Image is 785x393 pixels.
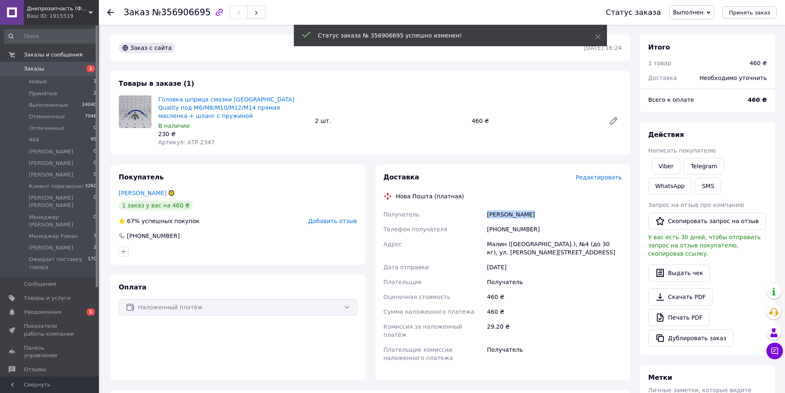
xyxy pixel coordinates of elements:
span: Запрос на отзыв про компанию [648,202,744,208]
span: Выполненные [29,101,68,109]
span: У вас есть 30 дней, чтобы отправить запрос на отзыв покупателю, скопировав ссылку. [648,234,761,257]
span: 170 [88,256,96,271]
a: Telegram [684,158,724,174]
span: Товары и услуги [24,294,70,302]
span: Комиссия за наложенный платёж [384,323,462,338]
div: Вернуться назад [107,8,114,16]
img: Головка шприца смазки Germany Quality под М6/М8/М10/М12/М14 прямая масленка + шланг с пружиной [119,96,151,128]
span: Доставка [384,173,419,181]
span: [PERSON_NAME] [29,244,73,252]
span: Панель управления [24,344,76,359]
div: [DATE] [485,260,623,275]
div: 2 шт. [312,115,468,127]
a: Головка шприца смазки [GEOGRAPHIC_DATA] Quality под М6/М8/М10/М12/М14 прямая масленка + шланг с п... [158,96,294,119]
b: 460 ₴ [748,96,767,103]
span: №356906695 [152,7,211,17]
span: Сообщения [24,280,56,288]
span: Покупатель [119,173,164,181]
button: Чат с покупателем [766,343,783,359]
span: 3260 [85,183,96,190]
span: Ожидает поставку товара [29,256,88,271]
span: [PERSON_NAME] [29,160,73,167]
div: [PHONE_NUMBER] [485,222,623,237]
span: Оплата [119,283,146,291]
span: Добавить отзыв [308,218,357,224]
button: Скопировать запрос на отзыв [648,212,766,230]
span: Доставка [648,75,677,81]
a: Скачать PDF [648,288,713,306]
span: [PERSON_NAME] [29,171,73,179]
span: Действия [648,131,684,139]
div: 29.20 ₴ [485,319,623,342]
span: 404 [29,136,39,144]
span: Выполнен [673,9,703,16]
div: 230 ₴ [158,130,308,138]
div: Нова Пошта (платная) [394,192,466,200]
button: Принять заказ [722,6,777,19]
button: Дублировать заказ [648,329,733,347]
span: Уведомления [24,308,61,316]
span: Отзывы [24,366,46,373]
span: Товары в заказе (1) [119,80,194,87]
span: Принятые [29,90,57,97]
span: Метки [648,374,672,381]
span: 1 [87,65,95,72]
span: Клиент перезвонит [29,183,84,190]
span: Получатель [384,211,419,218]
button: Выдать чек [648,264,710,282]
span: [PERSON_NAME] [PERSON_NAME] [29,194,94,209]
div: Малин ([GEOGRAPHIC_DATA].), №4 (до 30 кг), ул. [PERSON_NAME][STREET_ADDRESS] [485,237,623,260]
span: Артикул: АТР 2347 [158,139,215,146]
span: 0 [94,148,96,155]
button: SMS [695,178,721,194]
div: Заказ с сайта [119,43,175,53]
div: Статус заказа № 356906695 успешно изменен! [318,31,574,40]
a: Viber [651,158,680,174]
span: 0 [94,160,96,167]
div: Необходимо уточнить [695,69,772,87]
span: 67% [127,218,140,224]
div: 460 ₴ [750,59,767,67]
span: Оценочная стоимость [384,294,451,300]
span: 1 товар [648,60,671,66]
a: [PERSON_NAME] [119,190,166,196]
span: Заказы [24,65,44,73]
span: Редактировать [576,174,622,181]
span: 2 [94,244,96,252]
span: Адрес [384,241,402,247]
span: Показатели работы компании [24,322,76,337]
span: Всего к оплате [648,96,694,103]
span: 3 [94,233,96,240]
div: 1 заказ у вас на 460 ₴ [119,200,193,210]
span: Менеджер [PERSON_NAME] [29,214,94,228]
div: Статус заказа [606,8,661,16]
span: Написать покупателю [648,147,716,154]
span: Сумма наложенного платежа [384,308,475,315]
span: 1 [87,308,95,315]
span: Дата отправки [384,264,429,271]
div: 460 ₴ [485,304,623,319]
span: 0 [94,214,96,228]
span: Заказы и сообщения [24,51,82,59]
span: 0 [94,125,96,132]
span: 95 [91,136,96,144]
a: Редактировать [605,113,622,129]
div: 460 ₴ [485,289,623,304]
span: 24040 [82,101,96,109]
span: Телефон получателя [384,226,448,233]
span: Отмененные [29,113,65,120]
span: Плательщик [384,279,422,285]
div: Получатель [485,342,623,365]
div: успешных покупок [119,217,199,225]
span: Новые [29,78,47,85]
div: Ваш ID: 1915519 [27,12,99,20]
div: 460 ₴ [469,115,602,127]
span: Менеджер Роман [29,233,78,240]
span: Итого [648,43,670,51]
span: В наличии [158,122,190,129]
div: [PERSON_NAME] [485,207,623,222]
a: WhatsApp [648,178,691,194]
span: 0 [94,194,96,209]
span: Принять заказ [729,9,770,16]
a: Печать PDF [648,309,710,326]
